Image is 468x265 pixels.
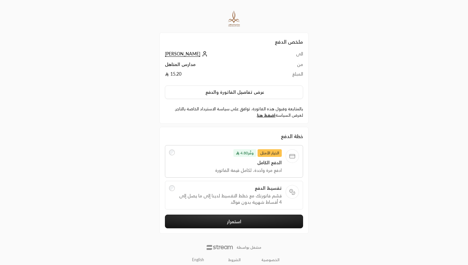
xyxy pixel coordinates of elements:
[257,113,275,118] a: اضغط هنا
[276,61,303,71] td: من
[165,106,303,118] label: بالمتابعة وقبول هذه الفاتورة، توافق على سياسة الاسترداد الخاصة بالتاجر. لعرض السياسة .
[165,215,303,228] button: استمرار
[233,149,256,157] span: وفَّر 4.80
[165,132,303,140] div: خطة الدفع
[179,167,282,173] span: ادفع مرة واحدة، لكامل قيمة الفاتورة
[179,159,282,166] span: الدفع الكامل
[169,150,175,155] input: الخيار الأمثلوفَّر4.80 الدفع الكاملادفع مرة واحدة، لكامل قيمة الفاتورة
[226,10,241,27] img: Company Logo
[165,61,276,71] td: مدارس المناهل
[228,257,241,262] a: الشروط
[179,193,282,205] span: قسّم فاتورتك مع خطط التقسيط لدينا إلى ما يصل إلى 4 أقساط شهرية بدون فوائد
[188,255,208,265] a: English
[165,51,209,56] a: [PERSON_NAME]
[276,71,303,80] td: المبلغ
[237,245,261,250] p: مشغل بواسطة
[165,51,200,57] span: [PERSON_NAME]
[165,85,303,99] button: عرض تفاصيل الفاتورة والدفع
[179,185,282,191] span: تقسيط الدفع
[169,185,175,191] input: تقسيط الدفعقسّم فاتورتك مع خطط التقسيط لدينا إلى ما يصل إلى 4 أقساط شهرية بدون فوائد
[165,71,276,80] td: 15.20
[258,149,282,157] span: الخيار الأمثل
[276,51,303,61] td: الى
[261,257,280,262] a: الخصوصية
[165,38,303,46] h2: ملخص الدفع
